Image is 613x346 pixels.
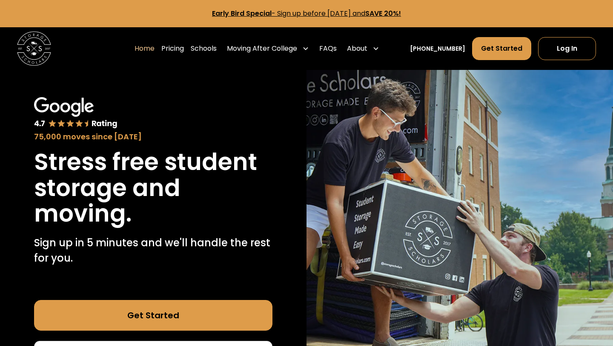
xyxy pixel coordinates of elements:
div: 75,000 moves since [DATE] [34,131,272,142]
a: Pricing [161,37,184,61]
a: [PHONE_NUMBER] [410,44,465,53]
div: About [344,37,383,61]
div: Moving After College [223,37,312,61]
a: Get Started [472,37,531,60]
a: Get Started [34,300,272,331]
img: Storage Scholars main logo [17,32,51,66]
img: Google 4.7 star rating [34,97,117,129]
a: Log In [538,37,596,60]
a: Home [135,37,155,61]
div: Moving After College [227,43,297,54]
div: About [347,43,367,54]
h1: Stress free student storage and moving. [34,149,272,227]
strong: Early Bird Special [212,9,272,18]
a: Early Bird Special- Sign up before [DATE] andSAVE 20%! [212,9,401,18]
a: FAQs [319,37,337,61]
p: Sign up in 5 minutes and we'll handle the rest for you. [34,235,272,266]
strong: SAVE 20%! [365,9,401,18]
a: Schools [191,37,217,61]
